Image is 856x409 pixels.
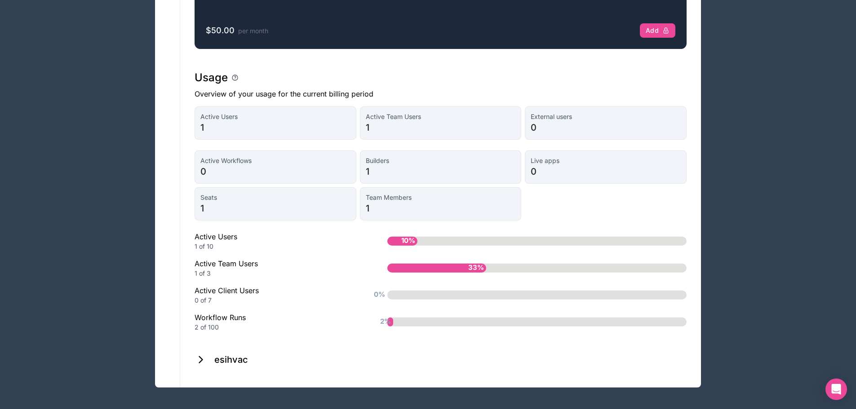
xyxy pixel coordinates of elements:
[195,88,687,99] p: Overview of your usage for the current billing period
[195,312,359,332] div: Workflow Runs
[195,323,359,332] div: 2 of 100
[646,26,670,35] div: Add
[195,258,359,278] div: Active Team Users
[214,353,248,366] h2: esihvac
[366,202,516,215] span: 1
[372,287,387,302] span: 0%
[200,193,350,202] span: Seats
[200,156,350,165] span: Active Workflows
[366,112,516,121] span: Active Team Users
[195,70,228,85] h1: Usage
[531,121,681,134] span: 0
[195,269,359,278] div: 1 of 3
[195,296,359,305] div: 0 of 7
[531,156,681,165] span: Live apps
[466,260,486,275] span: 33%
[640,23,675,38] button: Add
[531,165,681,178] span: 0
[206,26,235,35] span: $50.00
[825,378,847,400] div: Open Intercom Messenger
[195,242,359,251] div: 1 of 10
[200,112,350,121] span: Active Users
[366,121,516,134] span: 1
[200,121,350,134] span: 1
[195,231,359,251] div: Active Users
[366,193,516,202] span: Team Members
[378,314,393,329] span: 2%
[399,233,417,248] span: 10%
[238,27,268,35] span: per month
[195,285,359,305] div: Active Client Users
[366,156,516,165] span: Builders
[366,165,516,178] span: 1
[200,165,350,178] span: 0
[200,202,350,215] span: 1
[531,112,681,121] span: External users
